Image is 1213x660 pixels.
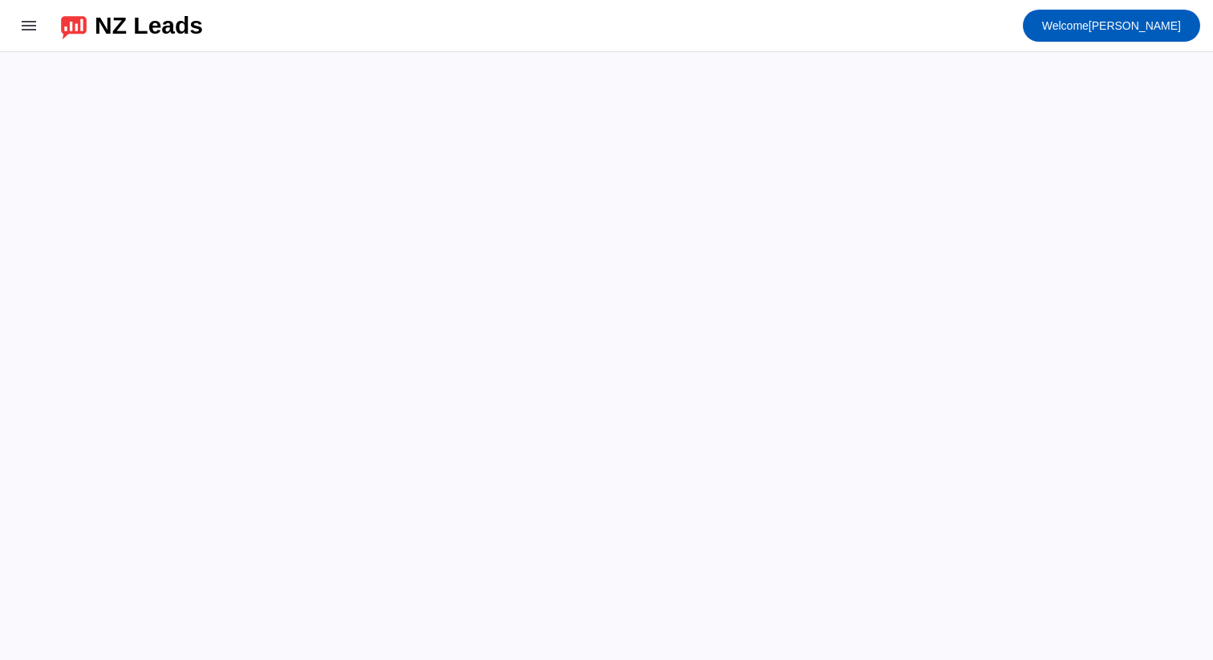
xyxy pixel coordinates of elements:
span: Welcome [1042,19,1089,32]
div: NZ Leads [95,14,203,37]
button: Welcome[PERSON_NAME] [1023,10,1200,42]
mat-icon: menu [19,16,39,35]
img: logo [61,12,87,39]
span: [PERSON_NAME] [1042,14,1181,37]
